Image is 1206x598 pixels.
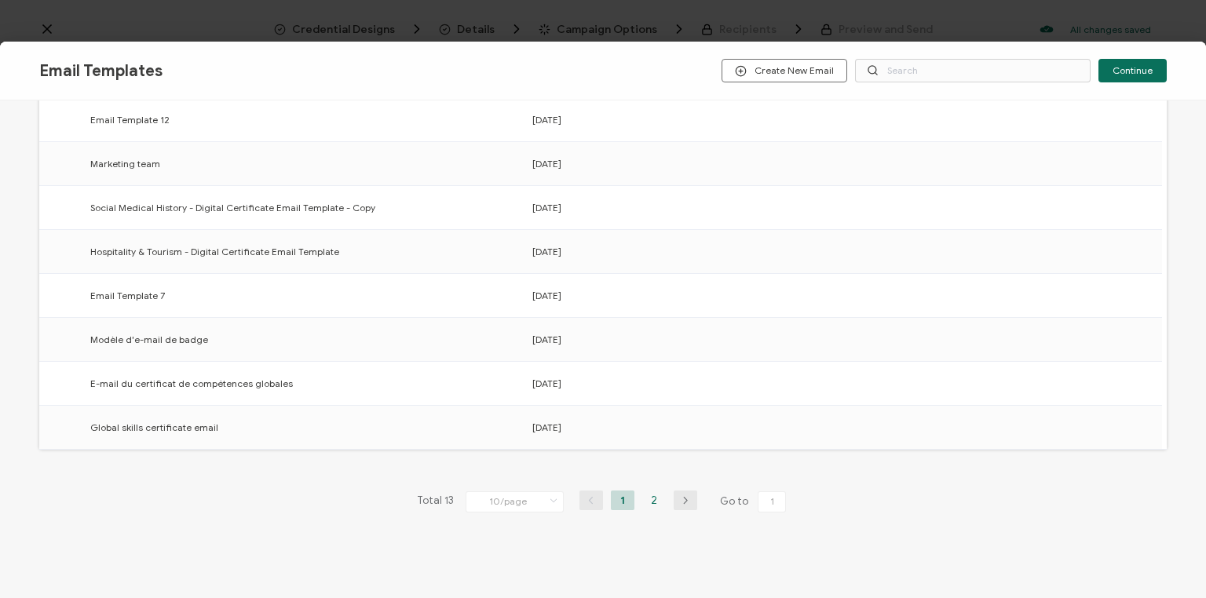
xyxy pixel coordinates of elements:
span: Email Templates [39,61,163,81]
span: Create New Email [735,65,834,77]
span: Social Medical History - Digital Certificate Email Template - Copy [90,199,375,217]
input: Search [855,59,1091,82]
div: [DATE] [524,286,966,304]
span: Modèle d'e-mail de badge [90,330,208,348]
iframe: Chat Widget [1127,523,1206,598]
button: Create New Email [722,59,847,82]
input: Select [466,491,564,512]
div: [DATE] [524,242,966,261]
div: [DATE] [524,374,966,392]
div: [DATE] [524,111,966,129]
span: Marketing team [90,155,160,173]
span: Hospitality & Tourism - Digital Certificate Email Template [90,242,339,261]
div: [DATE] [524,155,966,173]
li: 1 [611,490,634,510]
span: Total 13 [417,490,454,512]
div: [DATE] [524,418,966,436]
span: Continue [1113,66,1153,75]
span: Email Template 12 [90,111,170,129]
div: [DATE] [524,330,966,348]
span: E-mail du certificat de compétences globales [90,374,293,392]
button: Continue [1098,59,1167,82]
div: [DATE] [524,199,966,217]
span: Global skills certificate email [90,418,218,436]
li: 2 [642,490,666,510]
span: Email Template 7 [90,286,165,304]
span: Go to [720,490,789,512]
